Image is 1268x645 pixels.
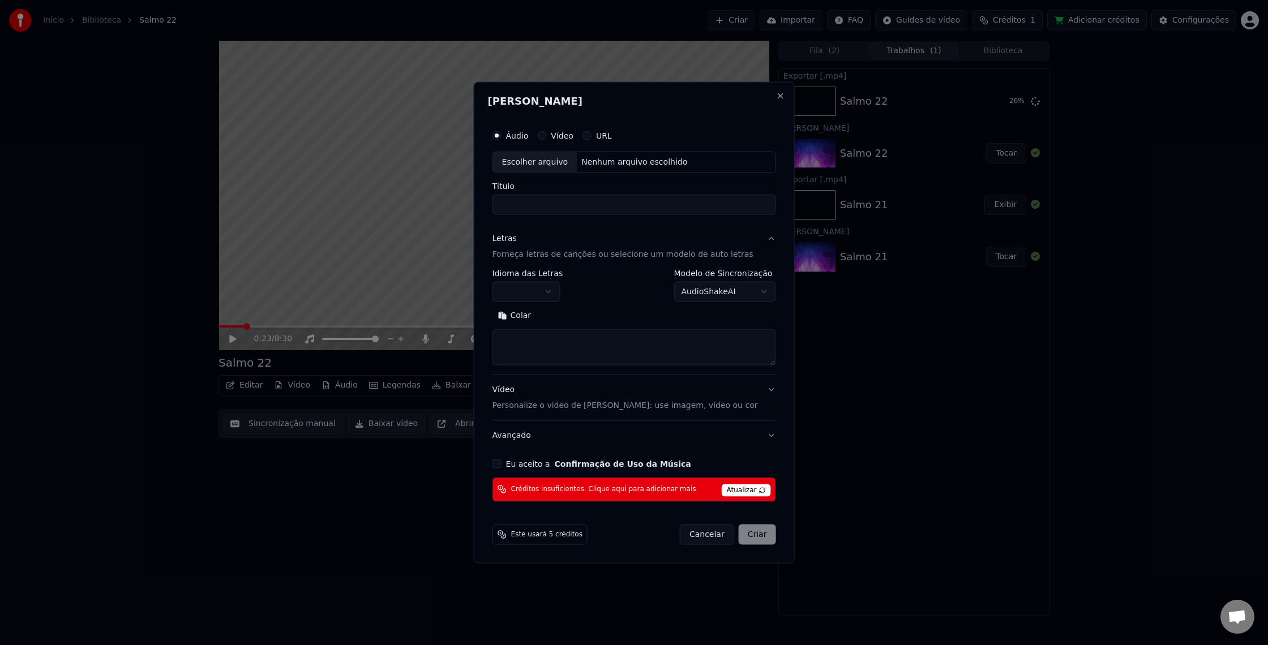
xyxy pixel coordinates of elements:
[492,224,776,269] button: LetrasForneça letras de canções ou selecione um modelo de auto letras
[492,384,758,411] div: Vídeo
[492,269,563,277] label: Idioma das Letras
[680,524,734,544] button: Cancelar
[492,249,753,260] p: Forneça letras de canções ou selecione um modelo de auto letras
[492,269,776,375] div: LetrasForneça letras de canções ou selecione um modelo de auto letras
[488,96,781,106] h2: [PERSON_NAME]
[492,233,517,244] div: Letras
[511,485,696,494] span: Créditos insuficientes. Clique aqui para adicionar mais
[551,132,573,140] label: Vídeo
[577,157,692,168] div: Nenhum arquivo escolhido
[511,530,582,539] span: Este usará 5 créditos
[492,375,776,420] button: VídeoPersonalize o vídeo de [PERSON_NAME]: use imagem, vídeo ou cor
[492,307,537,325] button: Colar
[506,132,529,140] label: Áudio
[492,420,776,450] button: Avançado
[722,484,771,496] span: Atualizar
[493,152,577,173] div: Escolher arquivo
[596,132,612,140] label: URL
[674,269,776,277] label: Modelo de Sincronização
[492,399,758,411] p: Personalize o vídeo de [PERSON_NAME]: use imagem, vídeo ou cor
[506,459,691,467] label: Eu aceito a
[492,182,776,190] label: Título
[555,459,691,467] button: Eu aceito a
